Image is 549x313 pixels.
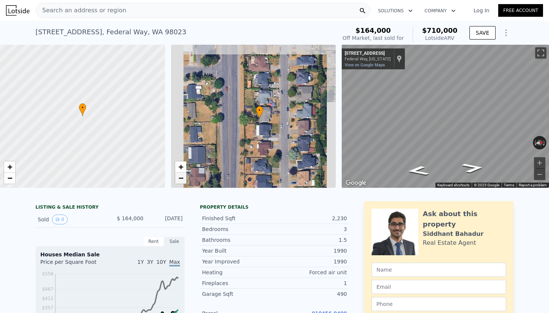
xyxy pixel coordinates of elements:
[7,162,12,171] span: +
[175,161,186,173] a: Zoom in
[342,34,404,42] div: Off Market, last sold for
[156,259,166,265] span: 10Y
[175,173,186,184] a: Zoom out
[79,104,86,111] span: •
[202,290,274,298] div: Garage Sqft
[342,45,549,188] div: Street View
[356,26,391,34] span: $164,000
[519,183,547,187] a: Report a problem
[149,215,183,224] div: [DATE]
[7,173,12,183] span: −
[397,164,438,178] path: Go South, 20th Ave SW
[533,139,547,146] button: Reset the view
[6,5,30,16] img: Lotside
[274,290,347,298] div: 490
[274,258,347,265] div: 1990
[202,215,274,222] div: Finished Sqft
[35,27,186,37] div: [STREET_ADDRESS] , Federal Way , WA 98023
[147,259,153,265] span: 3Y
[422,34,457,42] div: Lotside ARV
[40,251,180,258] div: Houses Median Sale
[344,178,368,188] img: Google
[474,183,499,187] span: © 2025 Google
[372,4,419,18] button: Solutions
[42,271,53,276] tspan: $558
[117,215,143,221] span: $ 164,000
[274,247,347,254] div: 1990
[534,157,545,168] button: Zoom in
[345,51,391,57] div: [STREET_ADDRESS]
[452,161,493,175] path: Go North, 20th Ave SW
[202,247,274,254] div: Year Built
[345,63,385,67] a: View on Google Maps
[344,178,368,188] a: Open this area in Google Maps (opens a new window)
[79,103,86,116] div: •
[35,204,185,212] div: LISTING & SALE HISTORY
[372,263,506,277] input: Name
[534,169,545,180] button: Zoom out
[256,106,263,119] div: •
[543,136,547,149] button: Rotate clockwise
[178,173,183,183] span: −
[42,296,53,301] tspan: $412
[504,183,514,187] a: Terms (opens in new tab)
[164,237,185,246] div: Sale
[143,237,164,246] div: Rent
[40,258,110,270] div: Price per Square Foot
[423,230,484,238] div: Siddhant Bahadur
[274,215,347,222] div: 2,230
[178,162,183,171] span: +
[169,259,180,266] span: Max
[38,215,104,224] div: Sold
[256,107,263,114] span: •
[533,136,537,149] button: Rotate counterclockwise
[202,269,274,276] div: Heating
[465,7,498,14] a: Log In
[423,209,506,230] div: Ask about this property
[202,279,274,287] div: Fireplaces
[202,258,274,265] div: Year Improved
[4,173,15,184] a: Zoom out
[36,6,126,15] span: Search an address or region
[52,215,68,224] button: View historical data
[137,259,144,265] span: 1Y
[535,47,546,59] button: Toggle fullscreen view
[202,236,274,244] div: Bathrooms
[397,55,402,63] a: Show location on map
[274,269,347,276] div: Forced air unit
[499,25,514,40] button: Show Options
[4,161,15,173] a: Zoom in
[342,45,549,188] div: Map
[372,297,506,311] input: Phone
[423,238,476,247] div: Real Estate Agent
[274,225,347,233] div: 3
[422,26,457,34] span: $710,000
[202,225,274,233] div: Bedrooms
[498,4,543,17] a: Free Account
[419,4,462,18] button: Company
[437,183,469,188] button: Keyboard shortcuts
[42,305,53,310] tspan: $357
[274,236,347,244] div: 1.5
[42,287,53,292] tspan: $467
[200,204,349,210] div: Property details
[469,26,496,39] button: SAVE
[274,279,347,287] div: 1
[372,280,506,294] input: Email
[345,57,391,61] div: Federal Way, [US_STATE]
